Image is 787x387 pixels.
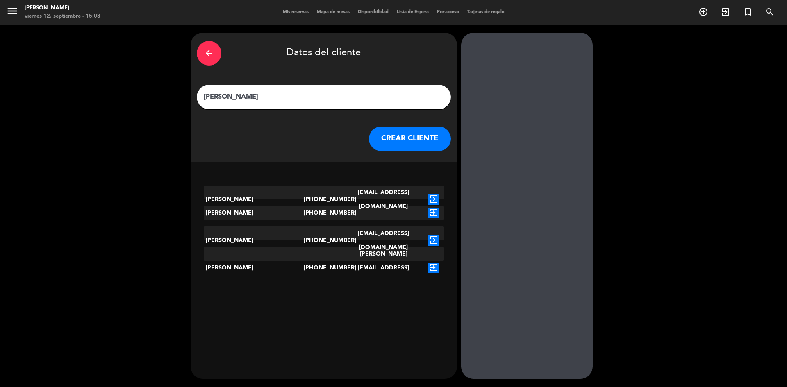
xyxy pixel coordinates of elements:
[428,208,439,218] i: exit_to_app
[204,206,304,220] div: [PERSON_NAME]
[203,91,445,103] input: Escriba nombre, correo electrónico o número de teléfono...
[279,10,313,14] span: Mis reservas
[369,127,451,151] button: CREAR CLIENTE
[343,226,423,254] div: [EMAIL_ADDRESS][DOMAIN_NAME]
[428,263,439,273] i: exit_to_app
[698,7,708,17] i: add_circle_outline
[393,10,433,14] span: Lista de Espera
[343,247,423,289] div: [PERSON_NAME][EMAIL_ADDRESS][DOMAIN_NAME]
[428,194,439,205] i: exit_to_app
[343,186,423,213] div: [EMAIL_ADDRESS][DOMAIN_NAME]
[304,206,344,220] div: [PHONE_NUMBER]
[6,5,18,17] i: menu
[428,235,439,246] i: exit_to_app
[313,10,354,14] span: Mapa de mesas
[204,48,214,58] i: arrow_back
[354,10,393,14] span: Disponibilidad
[197,39,451,68] div: Datos del cliente
[765,7,775,17] i: search
[743,7,753,17] i: turned_in_not
[304,247,344,289] div: [PHONE_NUMBER]
[6,5,18,20] button: menu
[433,10,463,14] span: Pre-acceso
[304,226,344,254] div: [PHONE_NUMBER]
[25,4,100,12] div: [PERSON_NAME]
[204,226,304,254] div: [PERSON_NAME]
[204,247,304,289] div: [PERSON_NAME]
[463,10,509,14] span: Tarjetas de regalo
[304,186,344,213] div: [PHONE_NUMBER]
[204,186,304,213] div: [PERSON_NAME]
[25,12,100,20] div: viernes 12. septiembre - 15:08
[721,7,730,17] i: exit_to_app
